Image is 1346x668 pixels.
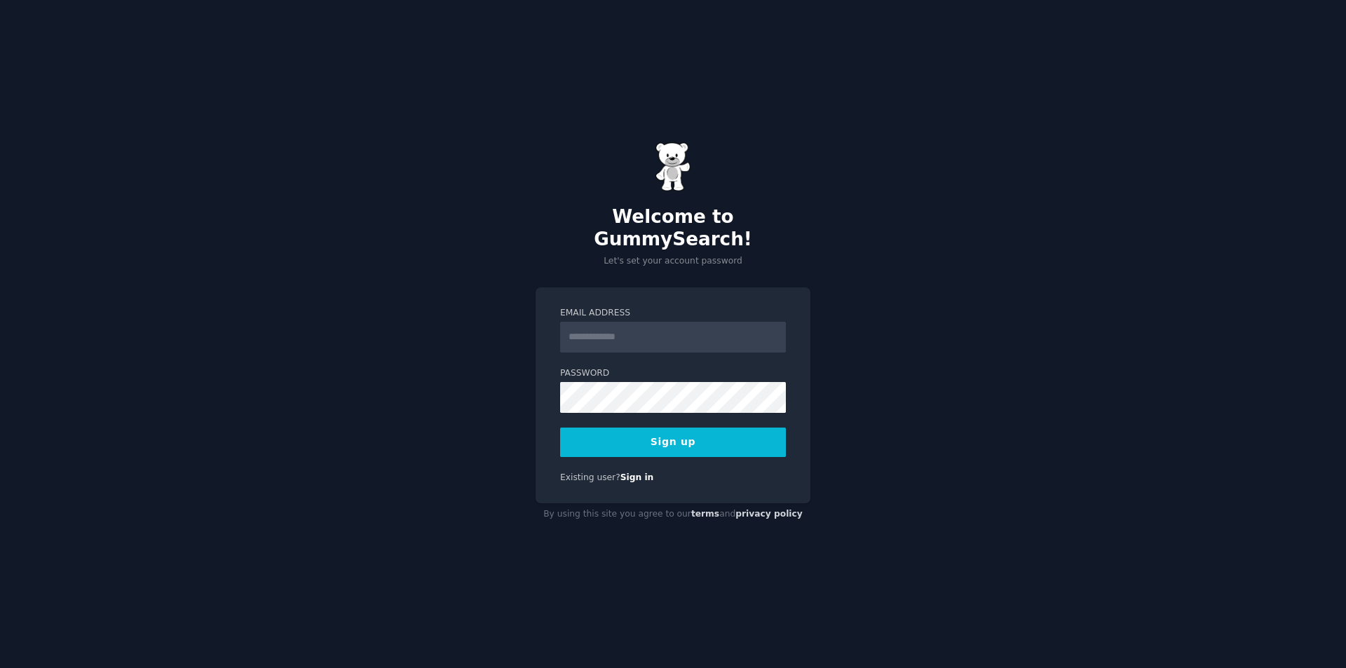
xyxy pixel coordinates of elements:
a: terms [691,509,719,519]
a: Sign in [620,472,654,482]
p: Let's set your account password [536,255,810,268]
label: Password [560,367,786,380]
button: Sign up [560,428,786,457]
div: By using this site you agree to our and [536,503,810,526]
a: privacy policy [735,509,803,519]
span: Existing user? [560,472,620,482]
h2: Welcome to GummySearch! [536,206,810,250]
label: Email Address [560,307,786,320]
img: Gummy Bear [655,142,691,191]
